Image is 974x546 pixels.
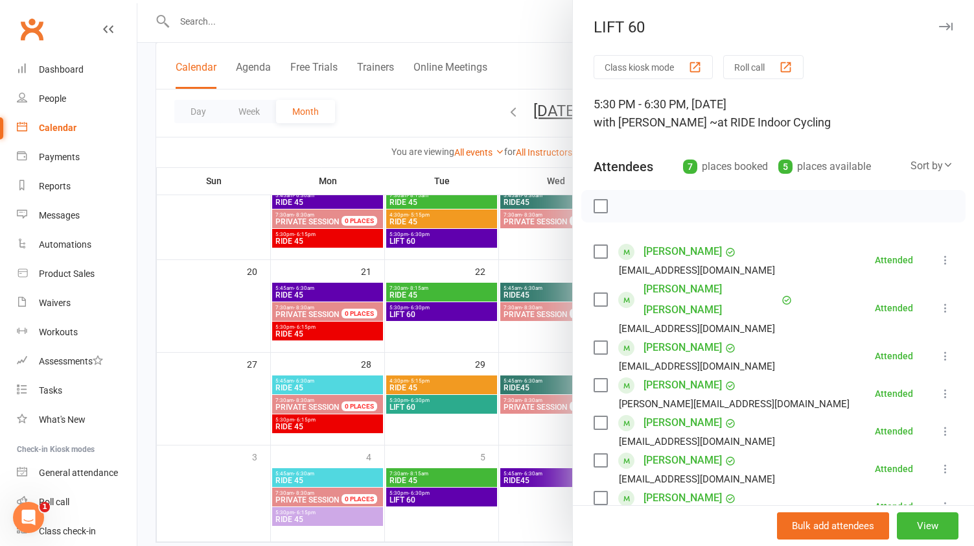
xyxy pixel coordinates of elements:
a: [PERSON_NAME] [PERSON_NAME] [644,279,778,320]
div: Sort by [910,158,953,174]
div: Attended [875,389,913,398]
a: Product Sales [17,259,137,289]
button: Class kiosk mode [594,55,713,79]
div: What's New [39,414,86,425]
a: [PERSON_NAME] [644,337,722,358]
div: People [39,93,66,104]
div: 7 [683,160,697,174]
a: Class kiosk mode [17,517,137,546]
a: General attendance kiosk mode [17,458,137,488]
div: Attended [875,303,913,313]
div: Attendees [594,158,653,176]
a: [PERSON_NAME] [644,241,722,262]
div: 5:30 PM - 6:30 PM, [DATE] [594,95,953,132]
div: 5 [778,160,793,174]
button: Roll call [723,55,804,79]
a: Reports [17,172,137,201]
a: Waivers [17,289,137,318]
div: Product Sales [39,268,95,279]
div: Calendar [39,123,76,133]
a: Tasks [17,376,137,405]
a: Roll call [17,488,137,517]
a: Payments [17,143,137,172]
div: Attended [875,427,913,436]
div: [EMAIL_ADDRESS][DOMAIN_NAME] [619,471,775,488]
div: Assessments [39,356,103,366]
a: Calendar [17,113,137,143]
div: [EMAIL_ADDRESS][DOMAIN_NAME] [619,262,775,279]
a: Workouts [17,318,137,347]
button: View [897,512,958,540]
div: Attended [875,502,913,511]
a: People [17,84,137,113]
div: Tasks [39,385,62,396]
button: Bulk add attendees [777,512,889,540]
a: [PERSON_NAME] [644,412,722,433]
div: General attendance [39,468,118,478]
div: Automations [39,239,91,250]
span: with [PERSON_NAME] ~ [594,115,717,129]
div: Reports [39,181,71,191]
div: Attended [875,351,913,361]
div: places booked [683,158,768,176]
a: What's New [17,405,137,434]
div: [PERSON_NAME][EMAIL_ADDRESS][DOMAIN_NAME] [619,396,850,412]
div: Messages [39,210,80,220]
a: [PERSON_NAME] [644,450,722,471]
div: Class check-in [39,526,96,536]
a: [PERSON_NAME] [644,488,722,508]
div: Roll call [39,497,69,507]
div: Dashboard [39,64,84,75]
span: at RIDE Indoor Cycling [717,115,831,129]
a: Automations [17,230,137,259]
div: LIFT 60 [573,18,974,36]
a: Clubworx [16,13,48,45]
div: Payments [39,152,80,162]
div: Workouts [39,327,78,337]
div: places available [778,158,871,176]
a: [PERSON_NAME] [644,375,722,396]
a: Dashboard [17,55,137,84]
div: [EMAIL_ADDRESS][DOMAIN_NAME] [619,433,775,450]
div: Waivers [39,298,71,308]
span: 1 [40,502,50,512]
iframe: Intercom live chat [13,502,44,533]
div: [EMAIL_ADDRESS][DOMAIN_NAME] [619,320,775,337]
a: Messages [17,201,137,230]
div: [EMAIL_ADDRESS][DOMAIN_NAME] [619,358,775,375]
div: Attended [875,255,913,265]
a: Assessments [17,347,137,376]
div: Attended [875,464,913,473]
